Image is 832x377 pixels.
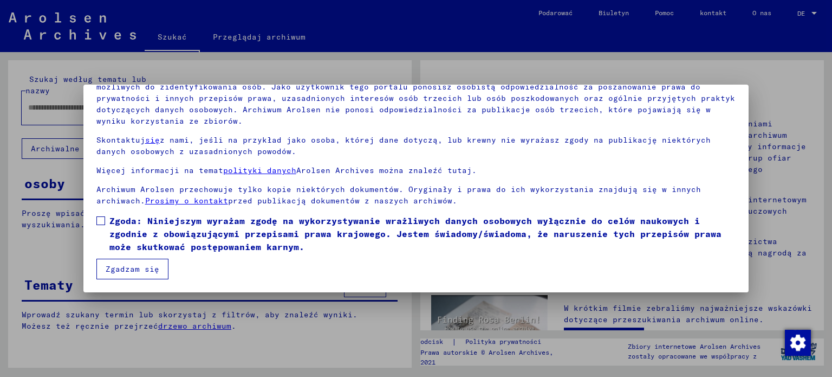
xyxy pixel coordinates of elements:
[96,135,145,145] font: Skontaktuj
[223,165,296,175] a: polityki danych
[296,165,477,175] font: Arolsen Archives można znaleźć tutaj.
[228,196,457,206] font: przed publikacją dokumentów z naszych archiwów.
[785,330,811,356] img: Zmiana zgody
[96,135,711,156] font: z nami, jeśli na przykład jako osoba, której dane dotyczą, lub krewny nie wyrażasz zgody na publi...
[106,264,159,274] font: Zgadzam się
[145,135,160,145] a: się
[145,196,228,206] a: Prosimy o kontakt
[96,71,735,126] font: Prosimy pamiętać, że ten portal poświęcony prześladowaniom nazistowskim zawiera wrażliwe dane dot...
[96,259,168,279] button: Zgadzam się
[96,165,223,175] font: Więcej informacji na temat
[109,215,721,252] font: Zgoda: Niniejszym wyrażam zgodę na wykorzystywanie wrażliwych danych osobowych wyłącznie do celów...
[96,184,701,206] font: Archiwum Arolsen przechowuje tylko kopie niektórych dokumentów. Oryginały i prawa do ich wykorzys...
